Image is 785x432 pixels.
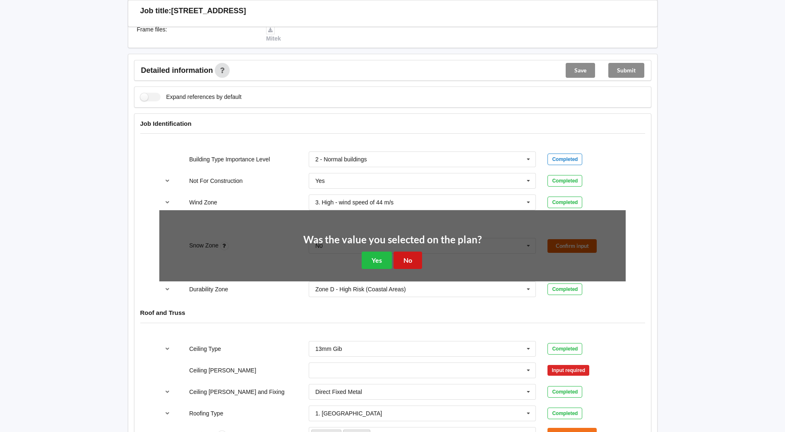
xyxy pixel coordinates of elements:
div: Completed [547,154,582,165]
label: Building Type Importance Level [189,156,270,163]
div: Input required [547,365,589,376]
label: Ceiling Type [189,346,221,352]
label: Roofing Type [189,410,223,417]
button: reference-toggle [159,341,175,356]
button: reference-toggle [159,406,175,421]
div: Completed [547,343,582,355]
h3: [STREET_ADDRESS] [171,6,246,16]
label: Ceiling [PERSON_NAME] [189,367,256,374]
h4: Roof and Truss [140,309,645,317]
div: Direct Fixed Metal [315,389,362,395]
div: Frame files : [131,25,261,43]
button: Yes [362,252,392,269]
span: Detailed information [141,67,213,74]
button: reference-toggle [159,282,175,297]
div: Yes [315,178,325,184]
h4: Job Identification [140,120,645,127]
div: Completed [547,408,582,419]
button: No [394,252,422,269]
div: Zone D - High Risk (Coastal Areas) [315,286,406,292]
div: Completed [547,197,582,208]
button: reference-toggle [159,195,175,210]
div: Completed [547,283,582,295]
div: Completed [547,175,582,187]
button: reference-toggle [159,173,175,188]
label: Wind Zone [189,199,217,206]
a: Mitek [266,26,281,42]
button: reference-toggle [159,384,175,399]
div: Completed [547,386,582,398]
h3: Job title: [140,6,171,16]
h2: Was the value you selected on the plan? [303,233,482,246]
div: 3. High - wind speed of 44 m/s [315,199,394,205]
label: Ceiling [PERSON_NAME] and Fixing [189,389,284,395]
label: Not For Construction [189,178,242,184]
label: Expand references by default [140,93,242,101]
div: 2 - Normal buildings [315,156,367,162]
label: Durability Zone [189,286,228,293]
div: 1. [GEOGRAPHIC_DATA] [315,410,382,416]
div: 13mm Gib [315,346,342,352]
